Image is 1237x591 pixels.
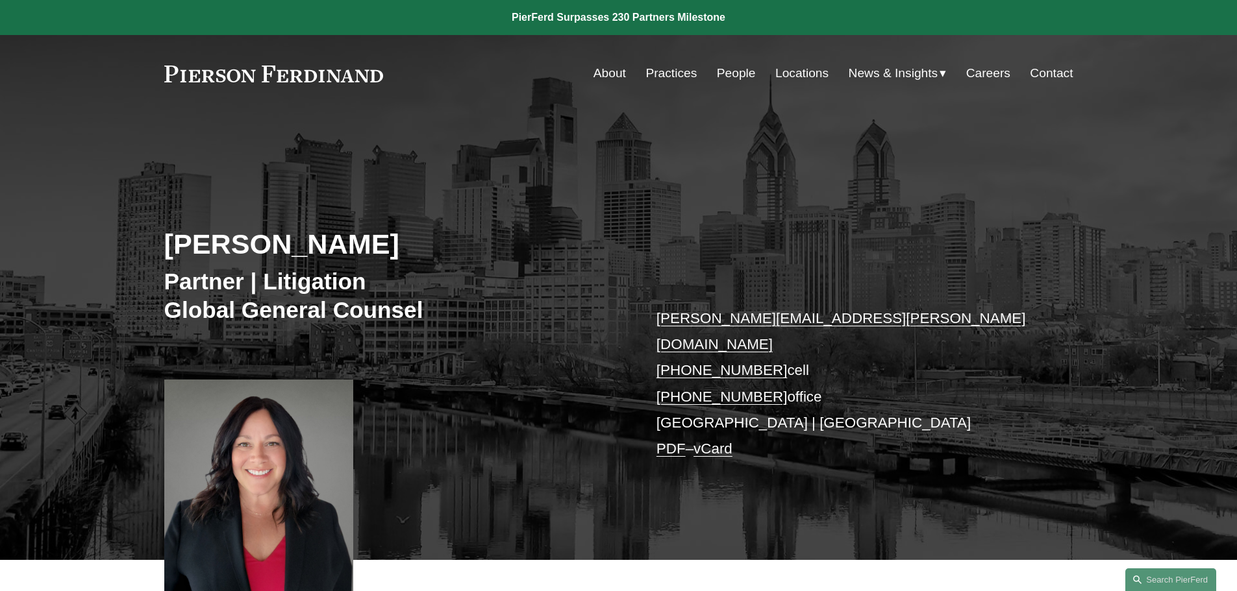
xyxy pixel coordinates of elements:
a: [PHONE_NUMBER] [656,389,788,405]
span: News & Insights [849,62,938,85]
a: vCard [693,440,732,457]
a: Locations [775,61,829,86]
a: Search this site [1125,568,1216,591]
a: Practices [645,61,697,86]
a: About [594,61,626,86]
h3: Partner | Litigation Global General Counsel [164,267,619,324]
a: [PHONE_NUMBER] [656,362,788,378]
a: Contact [1030,61,1073,86]
a: People [717,61,756,86]
a: folder dropdown [849,61,947,86]
a: [PERSON_NAME][EMAIL_ADDRESS][PERSON_NAME][DOMAIN_NAME] [656,310,1026,352]
h2: [PERSON_NAME] [164,227,619,261]
a: Careers [966,61,1010,86]
p: cell office [GEOGRAPHIC_DATA] | [GEOGRAPHIC_DATA] – [656,306,1035,463]
a: PDF [656,440,686,457]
